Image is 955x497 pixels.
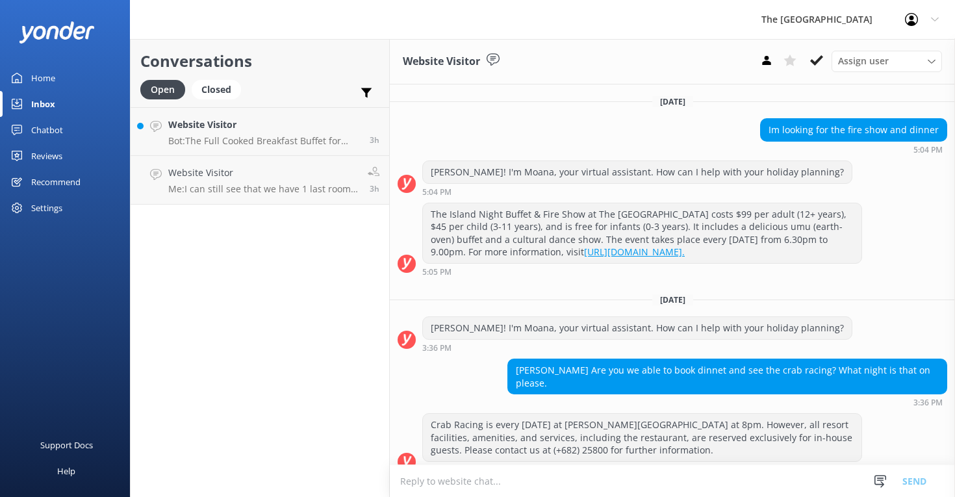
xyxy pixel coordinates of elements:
[422,268,452,276] strong: 5:05 PM
[423,203,861,263] div: The Island Night Buffet & Fire Show at The [GEOGRAPHIC_DATA] costs $99 per adult (12+ years), $45...
[584,246,685,258] a: [URL][DOMAIN_NAME].
[913,399,943,407] strong: 3:36 PM
[832,51,942,71] div: Assign User
[168,166,358,180] h4: Website Visitor
[131,156,389,205] a: Website VisitorMe:I can still see that we have 1 last room available for [DATE]-[DATE]. We can ad...
[370,134,379,146] span: 12:20am 14-Aug-2025 (UTC -10:00) Pacific/Honolulu
[422,344,452,352] strong: 3:36 PM
[140,82,192,96] a: Open
[422,188,452,196] strong: 5:04 PM
[31,169,81,195] div: Recommend
[370,183,379,194] span: 11:56pm 13-Aug-2025 (UTC -10:00) Pacific/Honolulu
[423,414,861,461] div: Crab Racing is every [DATE] at [PERSON_NAME][GEOGRAPHIC_DATA] at 8pm. However, all resort facilit...
[57,458,75,484] div: Help
[652,294,693,305] span: [DATE]
[40,432,93,458] div: Support Docs
[403,53,480,70] h3: Website Visitor
[140,49,379,73] h2: Conversations
[761,119,947,141] div: Im looking for the fire show and dinner
[760,145,947,154] div: 11:04pm 11-Aug-2025 (UTC -10:00) Pacific/Honolulu
[422,343,852,352] div: 09:36pm 12-Aug-2025 (UTC -10:00) Pacific/Honolulu
[168,183,358,195] p: Me: I can still see that we have 1 last room available for [DATE]-[DATE]. We can adjust the reser...
[131,107,389,156] a: Website VisitorBot:The Full Cooked Breakfast Buffet for outside guests costs NZ$45 per adult and ...
[31,65,55,91] div: Home
[168,135,360,147] p: Bot: The Full Cooked Breakfast Buffet for outside guests costs NZ$45 per adult and NZ$25 per chil...
[19,21,94,43] img: yonder-white-logo.png
[423,161,852,183] div: [PERSON_NAME]! I'm Moana, your virtual assistant. How can I help with your holiday planning?
[913,146,943,154] strong: 5:04 PM
[31,91,55,117] div: Inbox
[168,118,360,132] h4: Website Visitor
[140,80,185,99] div: Open
[422,187,852,196] div: 11:04pm 11-Aug-2025 (UTC -10:00) Pacific/Honolulu
[31,143,62,169] div: Reviews
[507,398,947,407] div: 09:36pm 12-Aug-2025 (UTC -10:00) Pacific/Honolulu
[838,54,889,68] span: Assign user
[31,117,63,143] div: Chatbot
[423,317,852,339] div: [PERSON_NAME]! I'm Moana, your virtual assistant. How can I help with your holiday planning?
[31,195,62,221] div: Settings
[652,96,693,107] span: [DATE]
[422,267,862,276] div: 11:05pm 11-Aug-2025 (UTC -10:00) Pacific/Honolulu
[192,80,241,99] div: Closed
[508,359,947,394] div: [PERSON_NAME] Are you we able to book dinnet and see the crab racing? What night is that on please.
[192,82,248,96] a: Closed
